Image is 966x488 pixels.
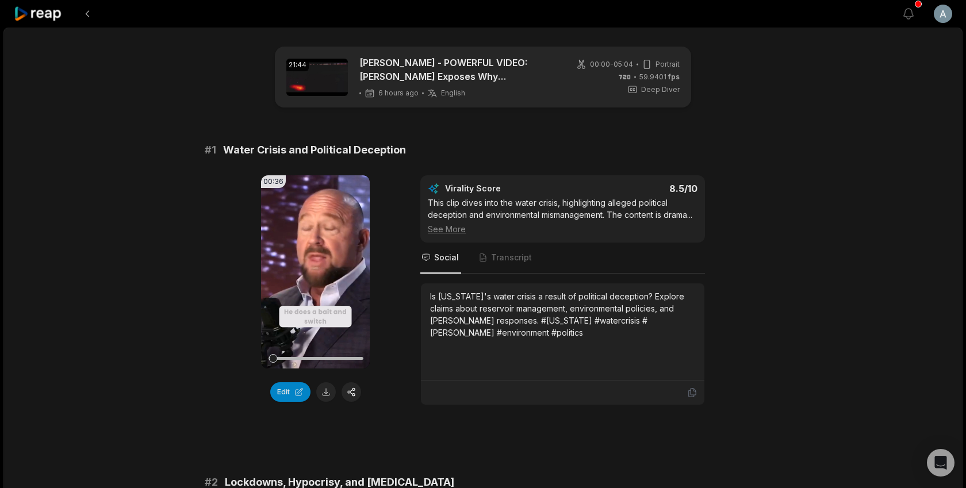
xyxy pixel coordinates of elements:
div: This clip dives into the water crisis, highlighting alleged political deception and environmental... [428,197,697,235]
a: [PERSON_NAME] - POWERFUL VIDEO: [PERSON_NAME] Exposes Why [PERSON_NAME] Is The Perfec... [359,56,558,83]
nav: Tabs [420,243,705,274]
div: Virality Score [445,183,569,194]
span: # 1 [205,142,216,158]
span: English [441,89,465,98]
span: 00:00 - 05:04 [590,59,633,70]
span: fps [668,72,680,81]
button: Edit [270,382,310,402]
span: Portrait [655,59,680,70]
div: 8.5 /10 [574,183,698,194]
span: 6 hours ago [378,89,419,98]
span: Water Crisis and Political Deception [223,142,406,158]
span: Transcript [491,252,532,263]
div: Open Intercom Messenger [927,449,954,477]
span: Deep Diver [641,84,680,95]
div: Is [US_STATE]'s water crisis a result of political deception? Explore claims about reservoir mana... [430,290,695,339]
video: Your browser does not support mp4 format. [261,175,370,368]
span: 59.9401 [639,72,680,82]
div: See More [428,223,697,235]
span: Social [434,252,459,263]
